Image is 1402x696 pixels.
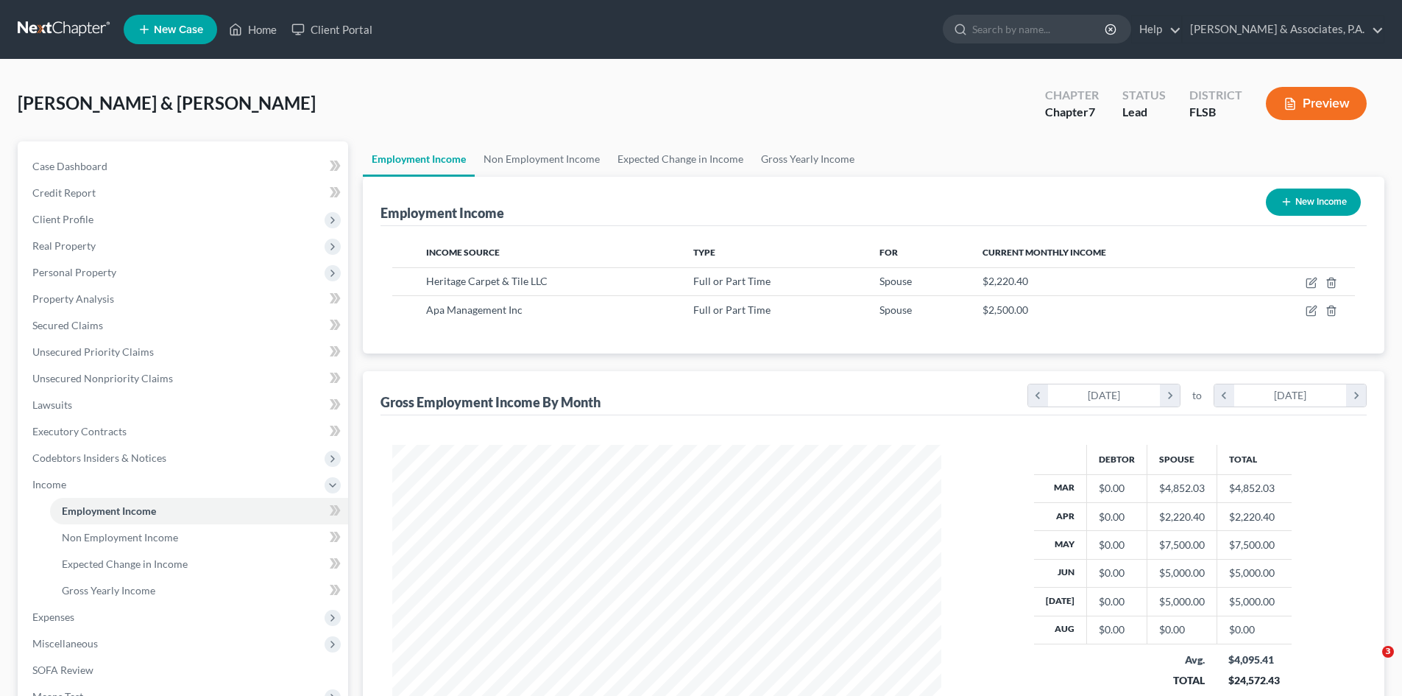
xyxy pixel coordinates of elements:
[1352,646,1387,681] iframe: Intercom live chat
[62,584,155,597] span: Gross Yearly Income
[222,16,284,43] a: Home
[32,213,93,225] span: Client Profile
[1045,87,1099,104] div: Chapter
[32,186,96,199] span: Credit Report
[1132,16,1181,43] a: Help
[1034,502,1087,530] th: Apr
[1122,104,1166,121] div: Lead
[1099,566,1135,580] div: $0.00
[1214,384,1234,407] i: chevron_left
[1192,388,1202,403] span: to
[1228,673,1280,688] div: $24,572.43
[1099,594,1135,609] div: $0.00
[1183,16,1384,43] a: [PERSON_NAME] & Associates, P.A.
[1217,559,1292,587] td: $5,000.00
[380,204,504,222] div: Employment Income
[21,312,348,339] a: Secured Claims
[21,418,348,445] a: Executory Contracts
[879,303,912,316] span: Spouse
[154,24,203,35] span: New Case
[609,141,752,177] a: Expected Change in Income
[32,637,98,650] span: Miscellaneous
[1160,384,1180,407] i: chevron_right
[1228,653,1280,667] div: $4,095.41
[284,16,380,43] a: Client Portal
[1346,384,1366,407] i: chevron_right
[1217,616,1292,644] td: $0.00
[1159,538,1205,552] div: $7,500.00
[1159,622,1205,637] div: $0.00
[426,275,548,287] span: Heritage Carpet & Tile LLC
[879,275,912,287] span: Spouse
[983,247,1106,258] span: Current Monthly Income
[1217,474,1292,502] td: $4,852.03
[32,664,93,676] span: SOFA Review
[32,451,166,464] span: Codebtors Insiders & Notices
[426,303,523,316] span: Apa Management Inc
[50,498,348,524] a: Employment Income
[50,551,348,577] a: Expected Change in Income
[1034,588,1087,616] th: [DATE]
[1234,384,1347,407] div: [DATE]
[1189,87,1242,104] div: District
[879,247,898,258] span: For
[1099,622,1135,637] div: $0.00
[426,247,500,258] span: Income Source
[363,141,475,177] a: Employment Income
[21,339,348,365] a: Unsecured Priority Claims
[1122,87,1166,104] div: Status
[21,180,348,206] a: Credit Report
[18,92,316,113] span: [PERSON_NAME] & [PERSON_NAME]
[21,286,348,312] a: Property Analysis
[21,392,348,418] a: Lawsuits
[32,266,116,278] span: Personal Property
[752,141,863,177] a: Gross Yearly Income
[475,141,609,177] a: Non Employment Income
[32,478,66,491] span: Income
[32,345,154,358] span: Unsecured Priority Claims
[21,365,348,392] a: Unsecured Nonpriority Claims
[62,558,188,570] span: Expected Change in Income
[32,239,96,252] span: Real Property
[1159,481,1205,496] div: $4,852.03
[693,247,715,258] span: Type
[1189,104,1242,121] div: FLSB
[32,425,127,437] span: Executory Contracts
[62,505,156,517] span: Employment Income
[1099,481,1135,496] div: $0.00
[1266,87,1367,120] button: Preview
[1034,474,1087,502] th: Mar
[1099,538,1135,552] div: $0.00
[21,153,348,180] a: Case Dashboard
[32,372,173,384] span: Unsecured Nonpriority Claims
[1028,384,1048,407] i: chevron_left
[1159,566,1205,580] div: $5,000.00
[1158,673,1205,688] div: TOTAL
[972,15,1107,43] input: Search by name...
[693,303,771,316] span: Full or Part Time
[50,524,348,551] a: Non Employment Income
[21,657,348,683] a: SOFA Review
[1158,653,1205,667] div: Avg.
[1266,189,1361,216] button: New Income
[1034,559,1087,587] th: Jun
[1147,445,1217,474] th: Spouse
[1217,531,1292,559] td: $7,500.00
[1086,445,1147,474] th: Debtor
[1382,646,1394,658] span: 3
[1159,510,1205,524] div: $2,220.40
[1045,104,1099,121] div: Chapter
[1159,594,1205,609] div: $5,000.00
[1217,588,1292,616] td: $5,000.00
[32,319,103,331] span: Secured Claims
[32,611,74,623] span: Expenses
[32,292,114,305] span: Property Analysis
[983,275,1028,287] span: $2,220.40
[1217,445,1292,474] th: Total
[1088,105,1095,119] span: 7
[32,398,72,411] span: Lawsuits
[1099,510,1135,524] div: $0.00
[1048,384,1161,407] div: [DATE]
[62,531,178,544] span: Non Employment Income
[1217,502,1292,530] td: $2,220.40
